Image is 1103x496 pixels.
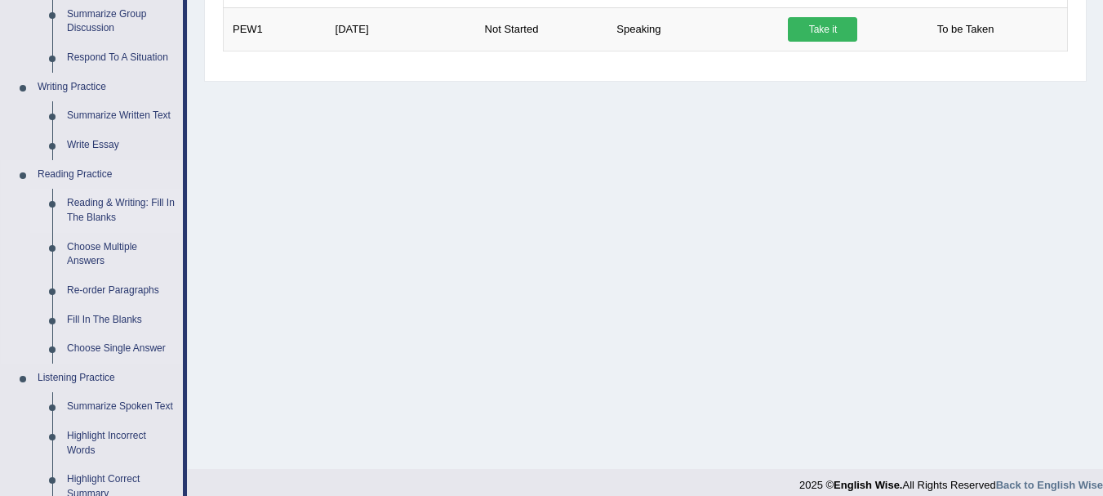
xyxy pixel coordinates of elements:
[60,233,183,276] a: Choose Multiple Answers
[60,334,183,364] a: Choose Single Answer
[60,43,183,73] a: Respond To A Situation
[30,73,183,102] a: Writing Practice
[60,392,183,422] a: Summarize Spoken Text
[30,364,183,393] a: Listening Practice
[60,306,183,335] a: Fill In The Blanks
[996,479,1103,491] a: Back to English Wise
[799,469,1103,493] div: 2025 © All Rights Reserved
[929,17,1003,42] span: To be Taken
[224,7,327,51] td: PEW1
[30,160,183,190] a: Reading Practice
[60,131,183,160] a: Write Essay
[607,7,779,51] td: Speaking
[834,479,902,491] strong: English Wise.
[60,276,183,306] a: Re-order Paragraphs
[327,7,476,51] td: [DATE]
[60,422,183,465] a: Highlight Incorrect Words
[60,101,183,131] a: Summarize Written Text
[60,189,183,232] a: Reading & Writing: Fill In The Blanks
[788,17,857,42] a: Take it
[476,7,608,51] td: Not Started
